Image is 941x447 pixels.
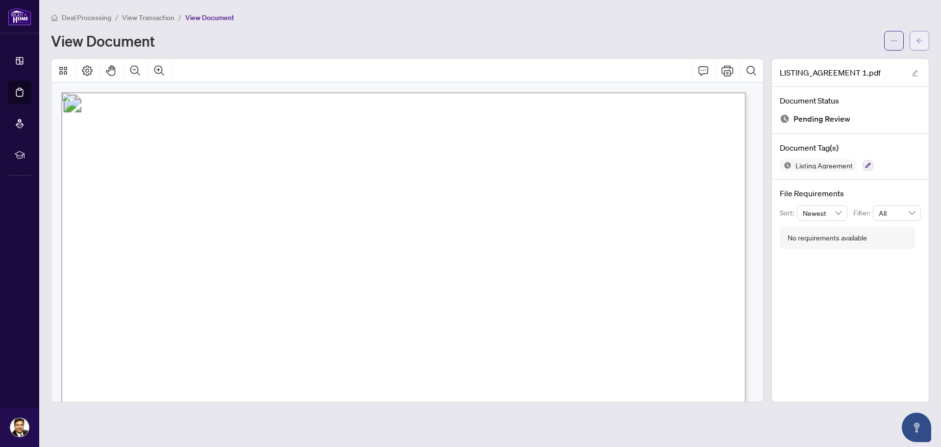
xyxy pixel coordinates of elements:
[115,12,118,23] li: /
[780,114,790,124] img: Document Status
[803,206,842,220] span: Newest
[891,37,897,44] span: ellipsis
[916,37,923,44] span: arrow-left
[780,159,792,171] img: Status Icon
[780,187,921,199] h4: File Requirements
[780,95,921,106] h4: Document Status
[51,14,58,21] span: home
[51,33,155,49] h1: View Document
[912,70,918,77] span: edit
[788,233,867,243] div: No requirements available
[780,67,881,79] span: LISTING_AGREEMENT 1.pdf
[8,7,31,26] img: logo
[780,142,921,154] h4: Document Tag(s)
[879,206,915,220] span: All
[780,208,797,218] p: Sort:
[902,413,931,442] button: Open asap
[793,112,850,126] span: Pending Review
[10,418,29,437] img: Profile Icon
[185,13,234,22] span: View Document
[792,162,857,169] span: Listing Agreement
[178,12,181,23] li: /
[62,13,111,22] span: Deal Processing
[122,13,174,22] span: View Transaction
[853,208,873,218] p: Filter:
